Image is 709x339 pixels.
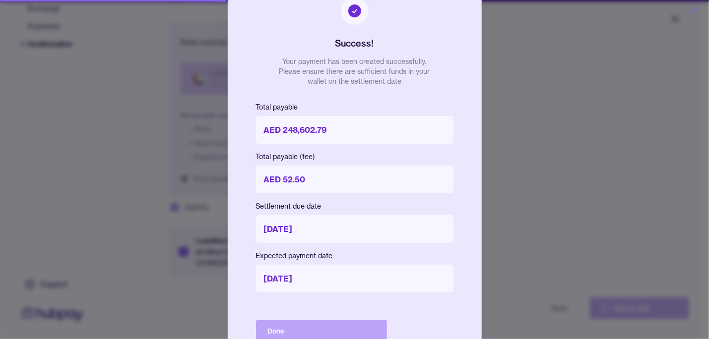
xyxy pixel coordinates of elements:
[335,37,374,51] h2: Success!
[256,251,453,261] p: Expected payment date
[256,215,453,243] p: [DATE]
[256,102,453,112] p: Total payable
[256,201,453,211] p: Settlement due date
[256,116,453,144] p: AED 248,602.79
[256,152,453,162] p: Total payable (fee)
[256,166,453,193] p: AED 52.50
[275,56,434,86] p: Your payment has been created successfully. Please ensure there are sufficient funds in your wall...
[256,265,453,292] p: [DATE]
